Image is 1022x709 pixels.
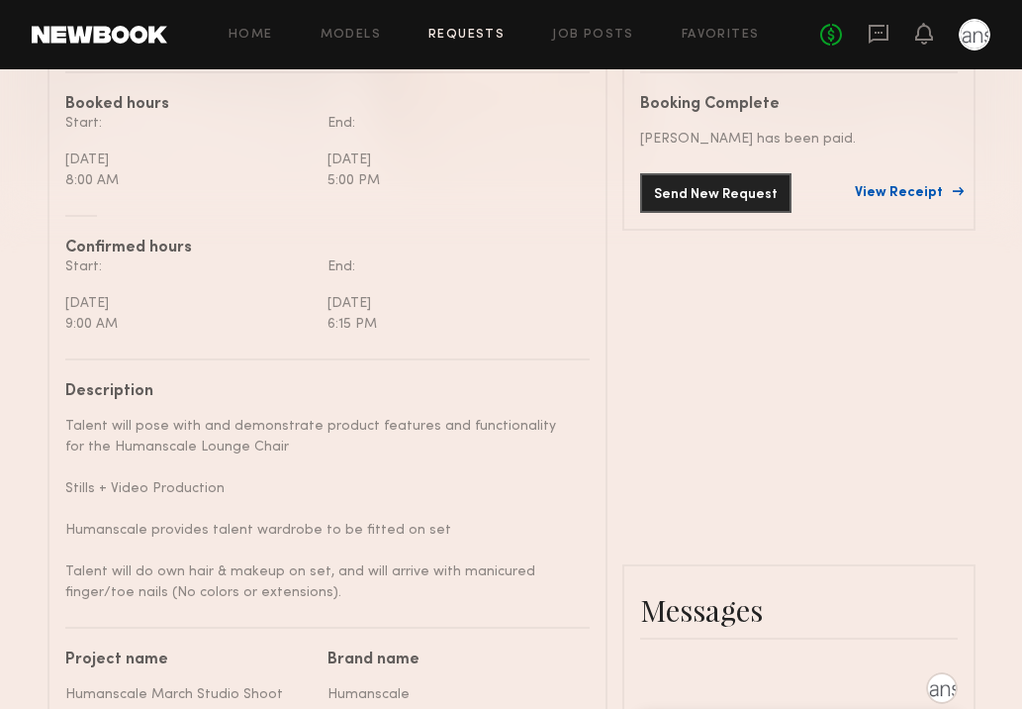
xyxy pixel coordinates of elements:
[65,97,590,113] div: Booked hours
[327,314,575,335] div: 6:15 PM
[327,113,575,134] div: End:
[321,29,381,42] a: Models
[65,241,590,256] div: Confirmed hours
[855,186,958,200] a: View Receipt
[65,684,313,705] div: Humanscale March Studio Shoot
[640,129,958,150] div: [PERSON_NAME] has been paid.
[65,314,313,335] div: 9:00 AM
[682,29,760,42] a: Favorites
[327,170,575,191] div: 5:00 PM
[640,590,958,630] div: Messages
[65,293,313,314] div: [DATE]
[65,416,575,603] div: Talent will pose with and demonstrate product features and functionality for the Humanscale Loung...
[327,684,575,705] div: Humanscale
[65,653,313,668] div: Project name
[327,653,575,668] div: Brand name
[65,170,313,191] div: 8:00 AM
[428,29,505,42] a: Requests
[229,29,273,42] a: Home
[65,256,313,277] div: Start:
[65,384,575,400] div: Description
[327,150,575,170] div: [DATE]
[65,150,313,170] div: [DATE]
[327,293,575,314] div: [DATE]
[640,173,791,213] button: Send New Request
[552,29,634,42] a: Job Posts
[640,97,958,113] div: Booking Complete
[65,113,313,134] div: Start:
[327,256,575,277] div: End:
